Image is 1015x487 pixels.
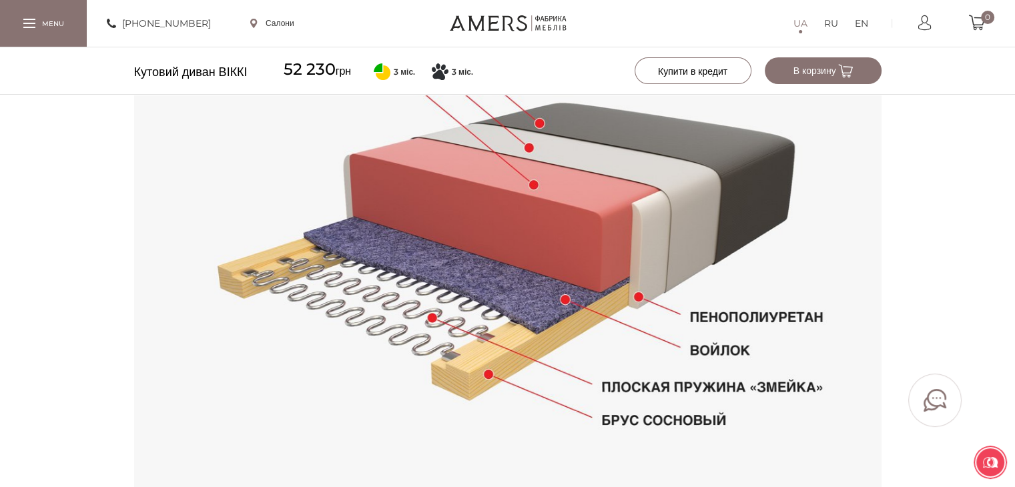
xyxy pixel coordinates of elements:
[793,65,852,77] span: В корзину
[824,15,838,31] a: RU
[284,57,352,83] span: грн
[635,57,751,84] button: Купити в кредит
[793,15,807,31] a: UA
[658,65,727,77] span: Купити в кредит
[134,60,248,84] span: Кутовий диван ВІККІ
[107,15,211,31] a: [PHONE_NUMBER]
[284,59,336,79] span: 52 230
[855,15,868,31] a: EN
[250,17,294,29] a: Салони
[374,63,390,80] svg: Оплата частинами від ПриватБанку
[432,63,448,80] svg: Покупка частинами від Монобанку
[394,66,415,78] span: 3 міс.
[765,57,882,84] button: В корзину
[981,11,994,24] span: 0
[452,66,473,78] span: 3 міс.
